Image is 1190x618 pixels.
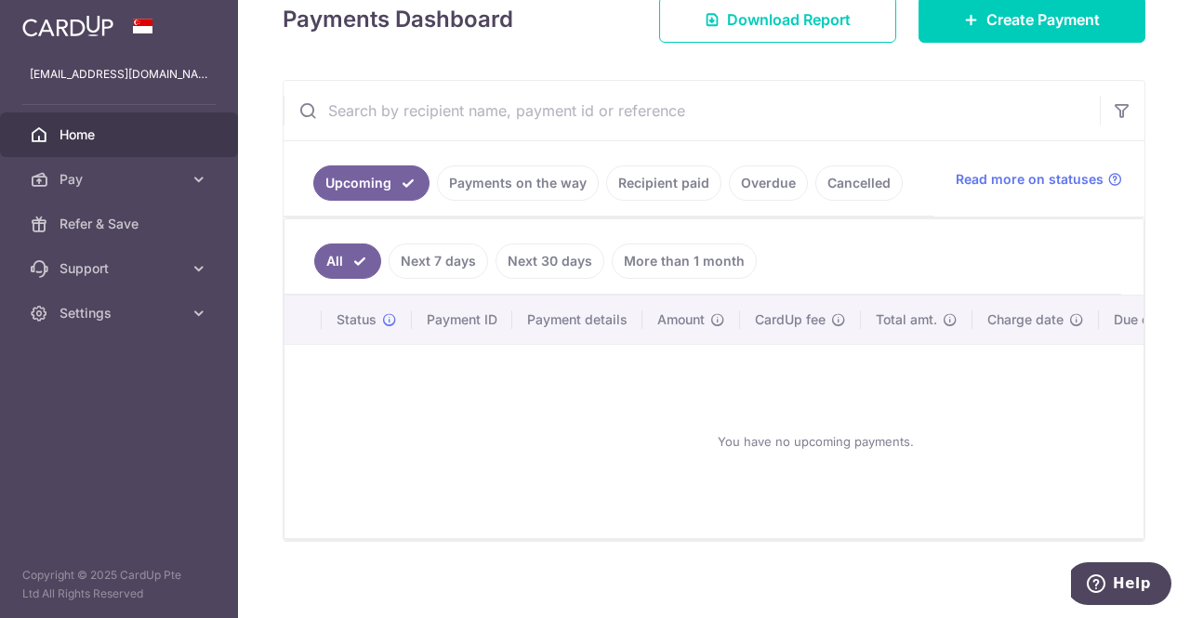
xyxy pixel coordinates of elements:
a: Next 7 days [389,243,488,279]
a: Cancelled [815,165,903,201]
span: Status [337,310,377,329]
a: Upcoming [313,165,430,201]
a: Next 30 days [496,243,604,279]
span: Settings [59,304,182,322]
th: Payment ID [412,296,512,344]
span: Charge date [987,310,1064,329]
span: Due date [1114,310,1170,329]
span: Create Payment [986,8,1100,31]
iframe: Opens a widget where you can find more information [1071,562,1171,609]
a: All [314,243,381,279]
span: Home [59,125,182,144]
p: [EMAIL_ADDRESS][DOMAIN_NAME] [30,65,208,84]
a: Recipient paid [606,165,721,201]
span: Pay [59,170,182,189]
img: CardUp [22,15,113,37]
th: Payment details [512,296,642,344]
span: Support [59,259,182,278]
h4: Payments Dashboard [283,3,513,36]
input: Search by recipient name, payment id or reference [284,81,1100,140]
a: Read more on statuses [956,170,1122,189]
a: Overdue [729,165,808,201]
a: Payments on the way [437,165,599,201]
span: Read more on statuses [956,170,1104,189]
span: Total amt. [876,310,937,329]
span: Refer & Save [59,215,182,233]
a: More than 1 month [612,243,757,279]
span: Download Report [727,8,851,31]
span: CardUp fee [755,310,826,329]
span: Amount [657,310,705,329]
